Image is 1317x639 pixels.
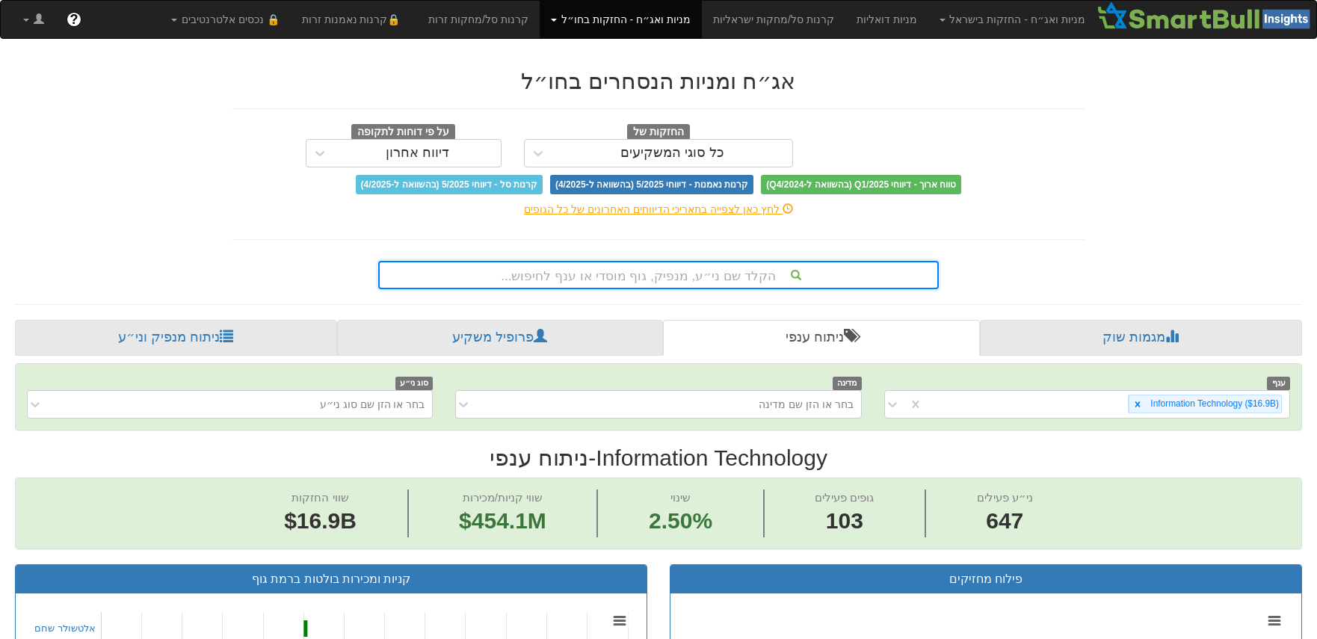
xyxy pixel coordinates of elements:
span: ? [70,12,78,27]
div: כל סוגי המשקיעים [620,146,724,161]
span: סוג ני״ע [395,377,434,389]
a: קרנות סל/מחקות ישראליות [702,1,845,38]
span: קרנות נאמנות - דיווחי 5/2025 (בהשוואה ל-4/2025) [550,175,753,194]
a: מניות ואג״ח - החזקות בישראל [928,1,1097,38]
div: בחר או הזן שם סוג ני״ע [320,397,425,412]
a: 🔒 נכסים אלטרנטיבים [160,1,291,38]
a: מניות ואג״ח - החזקות בחו״ל [540,1,702,38]
h2: Information Technology - ניתוח ענפי [15,445,1302,470]
div: Information Technology ‎($16.9B‎)‎ [1146,395,1281,413]
span: החזקות של [627,124,690,141]
span: שינוי [670,491,691,504]
h2: אג״ח ומניות הנסחרים בחו״ל [232,69,1085,93]
span: $16.9B [284,508,357,533]
span: ני״ע פעילים [977,491,1033,504]
div: בחר או הזן שם מדינה [759,397,854,412]
span: 103 [815,505,874,537]
span: 647 [977,505,1033,537]
div: דיווח אחרון [386,146,449,161]
a: מגמות שוק [980,320,1303,356]
div: הקלד שם ני״ע, מנפיק, גוף מוסדי או ענף לחיפוש... [380,262,937,288]
a: ? [55,1,93,38]
a: ניתוח מנפיק וני״ע [15,320,337,356]
a: 🔒קרנות נאמנות זרות [291,1,418,38]
span: $454.1M [459,508,546,533]
a: אלטשולר שחם [34,623,96,634]
span: על פי דוחות לתקופה [351,124,455,141]
a: פרופיל משקיע [337,320,664,356]
span: שווי החזקות [292,491,348,504]
img: Smartbull [1097,1,1316,31]
h3: פילוח מחזיקים [682,572,1290,586]
span: קרנות סל - דיווחי 5/2025 (בהשוואה ל-4/2025) [356,175,543,194]
a: ניתוח ענפי [663,320,980,356]
span: גופים פעילים [815,491,874,504]
span: טווח ארוך - דיווחי Q1/2025 (בהשוואה ל-Q4/2024) [761,175,961,194]
a: קרנות סל/מחקות זרות [417,1,540,38]
h3: קניות ומכירות בולטות ברמת גוף [27,572,635,586]
span: ענף [1267,377,1290,389]
span: מדינה [833,377,862,389]
span: שווי קניות/מכירות [463,491,543,504]
a: מניות דואליות [845,1,928,38]
span: 2.50% [649,505,712,537]
div: לחץ כאן לצפייה בתאריכי הדיווחים האחרונים של כל הגופים [221,202,1096,217]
